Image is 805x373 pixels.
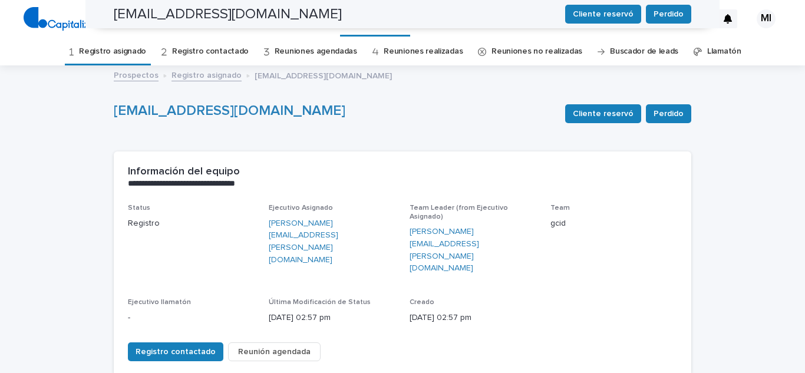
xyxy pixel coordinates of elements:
a: [PERSON_NAME][EMAIL_ADDRESS][PERSON_NAME][DOMAIN_NAME] [410,226,536,275]
button: Registro contactado [128,342,223,361]
a: Prospectos [114,68,159,81]
a: Reuniones agendadas [275,38,357,65]
a: Registro asignado [79,38,146,65]
span: Reunión agendada [238,346,311,358]
span: Cliente reservó [573,108,634,120]
span: Registro contactado [136,346,216,358]
span: Perdido [654,108,684,120]
span: Status [128,204,150,212]
img: 4arMvv9wSvmHTHbXwTim [24,7,134,31]
span: Creado [410,299,434,306]
p: [EMAIL_ADDRESS][DOMAIN_NAME] [255,68,392,81]
a: Registro contactado [172,38,249,65]
button: Reunión agendada [228,342,321,361]
div: MI [757,9,776,28]
span: Team Leader (from Ejecutivo Asignado) [410,204,508,220]
span: Ejecutivo Asignado [269,204,333,212]
p: - [128,312,255,324]
a: Reuniones no realizadas [491,38,582,65]
a: Reuniones realizadas [384,38,463,65]
p: Registro [128,217,255,230]
span: Team [550,204,570,212]
span: Última Modificación de Status [269,299,371,306]
p: gcid [550,217,677,230]
a: [PERSON_NAME][EMAIL_ADDRESS][PERSON_NAME][DOMAIN_NAME] [269,217,395,266]
button: Cliente reservó [565,104,641,123]
span: Ejecutivo llamatón [128,299,191,306]
a: Buscador de leads [610,38,678,65]
h2: Información del equipo [128,166,240,179]
p: [DATE] 02:57 pm [269,312,395,324]
a: Llamatón [707,38,741,65]
a: [EMAIL_ADDRESS][DOMAIN_NAME] [114,104,345,118]
p: [DATE] 02:57 pm [410,312,536,324]
button: Perdido [646,104,691,123]
a: Registro asignado [171,68,242,81]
